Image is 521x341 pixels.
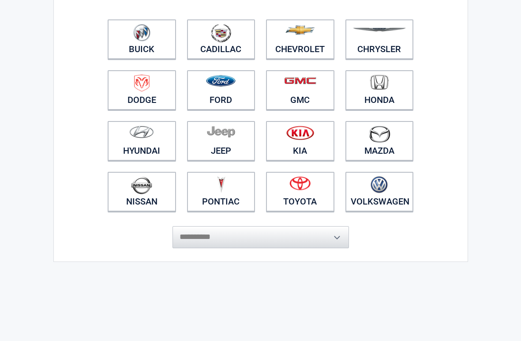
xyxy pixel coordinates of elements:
a: Chevrolet [266,19,334,59]
img: pontiac [217,176,225,193]
img: cadillac [211,24,231,42]
img: chevrolet [285,25,315,35]
a: Kia [266,121,334,161]
a: Toyota [266,172,334,212]
img: buick [133,24,150,42]
img: hyundai [129,125,154,138]
a: Jeep [187,121,255,161]
img: nissan [131,176,152,194]
a: Chrysler [345,19,414,59]
img: gmc [284,77,316,84]
img: kia [286,125,314,140]
img: volkswagen [371,176,388,193]
img: ford [206,75,236,87]
img: chrysler [352,28,406,32]
a: Dodge [108,70,176,110]
a: Volkswagen [345,172,414,212]
img: mazda [368,125,390,143]
a: Pontiac [187,172,255,212]
a: GMC [266,70,334,110]
img: honda [370,75,389,90]
a: Honda [345,70,414,110]
img: jeep [207,125,235,138]
a: Nissan [108,172,176,212]
a: Ford [187,70,255,110]
a: Buick [108,19,176,59]
a: Mazda [345,121,414,161]
img: dodge [134,75,150,92]
a: Hyundai [108,121,176,161]
img: toyota [289,176,311,190]
a: Cadillac [187,19,255,59]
